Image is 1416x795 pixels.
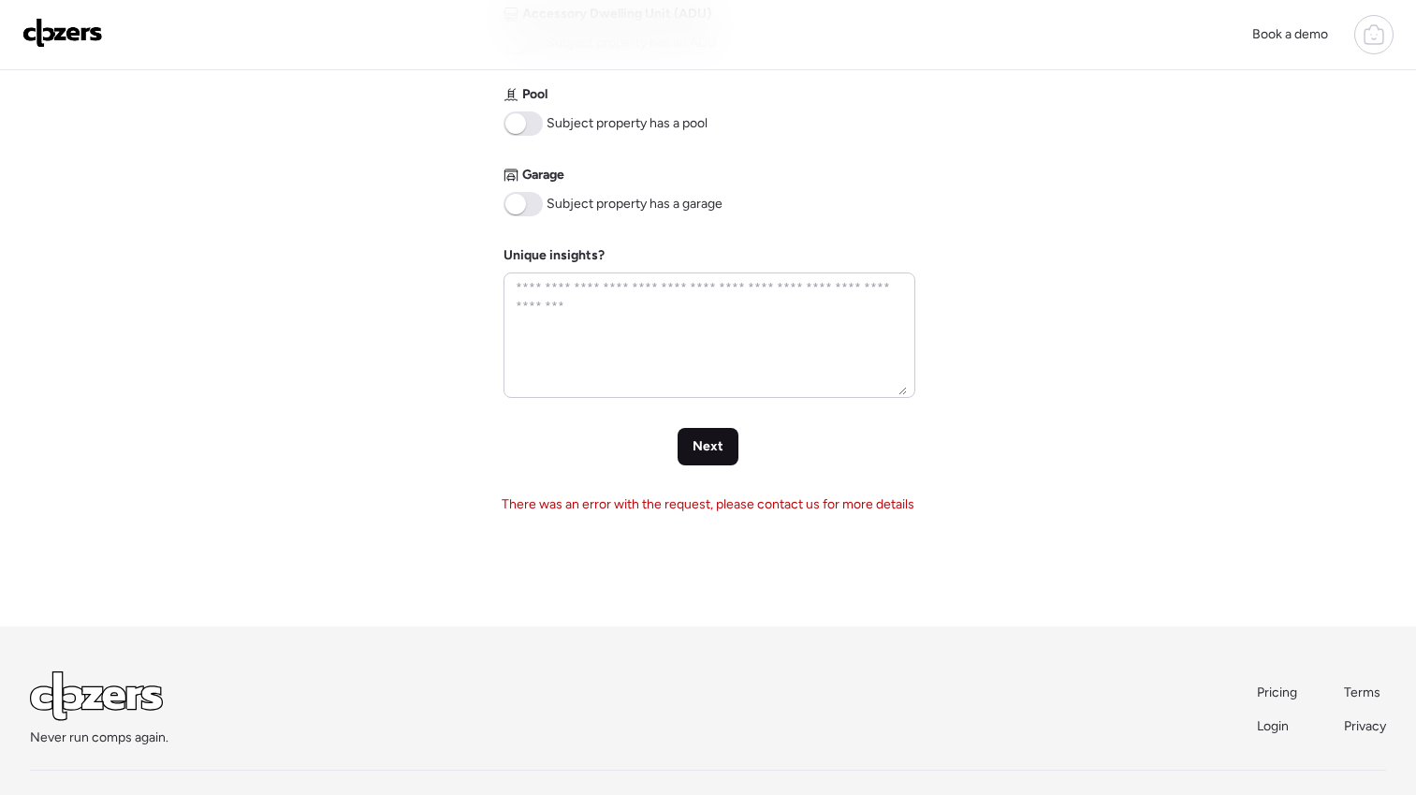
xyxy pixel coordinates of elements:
span: Book a demo [1252,26,1328,42]
span: Never run comps again. [30,729,168,747]
a: Terms [1344,684,1386,702]
a: Login [1257,717,1299,736]
span: Next [693,437,723,456]
span: Subject property has a garage [547,195,723,213]
span: There was an error with the request, please contact us for more details [502,496,914,512]
span: Pool [522,85,547,104]
a: Pricing [1257,684,1299,702]
img: Logo Light [30,671,163,721]
span: Subject property has a pool [547,114,708,133]
span: Privacy [1344,718,1386,734]
span: Pricing [1257,685,1297,700]
img: Logo [22,18,103,48]
span: Login [1257,718,1289,734]
label: Unique insights? [504,247,605,263]
a: Privacy [1344,717,1386,736]
span: Garage [522,166,564,184]
span: Terms [1344,685,1380,700]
